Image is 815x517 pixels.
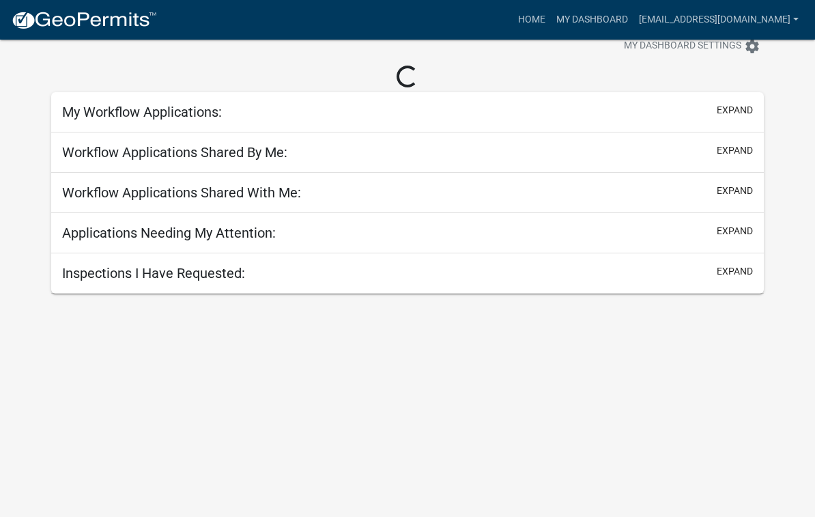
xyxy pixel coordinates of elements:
h5: Workflow Applications Shared By Me: [62,144,287,160]
span: My Dashboard Settings [624,38,741,55]
button: expand [717,143,753,158]
a: Home [513,7,551,33]
button: expand [717,184,753,198]
button: expand [717,264,753,279]
button: expand [717,224,753,238]
a: [EMAIL_ADDRESS][DOMAIN_NAME] [633,7,804,33]
i: settings [744,38,760,55]
a: My Dashboard [551,7,633,33]
button: My Dashboard Settingssettings [613,33,771,59]
h5: Workflow Applications Shared With Me: [62,184,301,201]
h5: My Workflow Applications: [62,104,222,120]
button: expand [717,103,753,117]
h5: Applications Needing My Attention: [62,225,276,241]
h5: Inspections I Have Requested: [62,265,245,281]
